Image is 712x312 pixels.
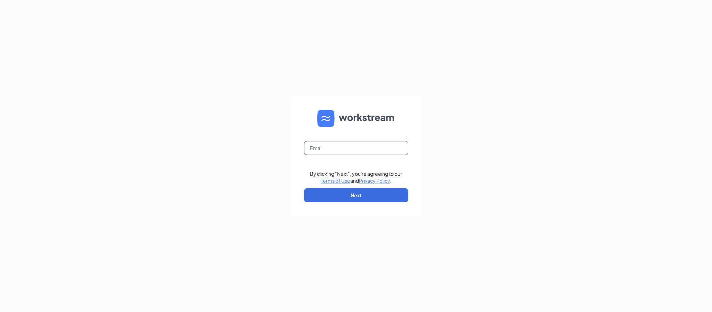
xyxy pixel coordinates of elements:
[304,188,408,202] button: Next
[304,141,408,155] input: Email
[359,178,390,184] a: Privacy Policy
[321,178,350,184] a: Terms of Use
[310,170,402,184] div: By clicking "Next", you're agreeing to our and .
[317,110,395,127] img: WS logo and Workstream text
